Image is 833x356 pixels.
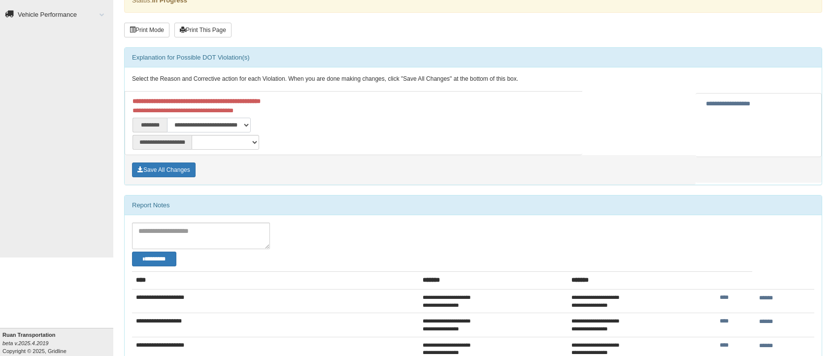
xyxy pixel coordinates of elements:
button: Save [132,162,196,177]
i: beta v.2025.4.2019 [2,340,48,346]
button: Print This Page [174,23,232,37]
button: Change Filter Options [132,252,176,266]
b: Ruan Transportation [2,332,56,338]
div: Copyright © 2025, Gridline [2,331,113,355]
button: Print Mode [124,23,169,37]
div: Explanation for Possible DOT Violation(s) [125,48,822,67]
div: Report Notes [125,195,822,215]
div: Select the Reason and Corrective action for each Violation. When you are done making changes, cli... [125,67,822,91]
